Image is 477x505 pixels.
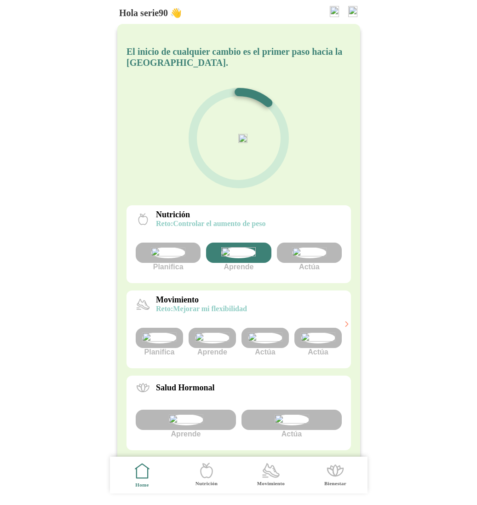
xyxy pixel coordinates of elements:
[156,220,173,227] span: reto:
[136,410,236,438] div: Aprende
[135,482,149,488] ion-label: Home
[206,243,271,271] div: Aprende
[257,480,284,487] ion-label: Movimiento
[156,220,266,228] p: Controlar el aumento de peso
[324,480,346,487] ion-label: Bienestar
[241,410,342,438] div: Actúa
[136,328,183,356] div: Planifica
[276,243,341,271] div: Actúa
[156,305,173,313] span: reto:
[189,328,236,356] div: Aprende
[195,480,217,487] ion-label: Nutrición
[156,383,215,393] p: Salud Hormonal
[294,328,342,356] div: Actúa
[126,46,351,68] h5: El inicio de cualquier cambio es el primer paso hacia la [GEOGRAPHIC_DATA].
[156,305,247,313] p: Mejorar mi flexibilidad
[241,328,289,356] div: Actúa
[156,295,247,305] p: Movimiento
[136,243,201,271] div: Planifica
[119,7,182,18] h5: Hola serie90 👋
[156,210,266,220] p: Nutrición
